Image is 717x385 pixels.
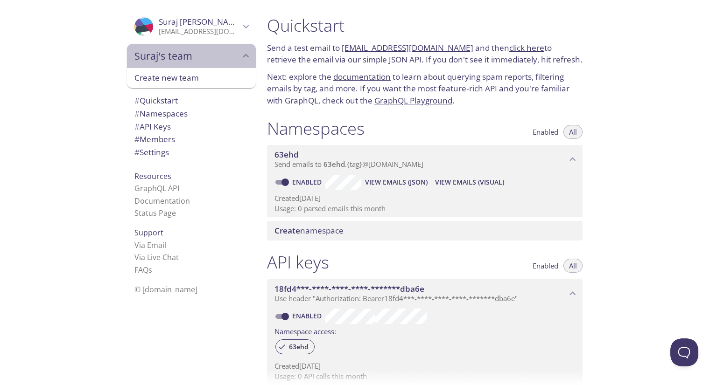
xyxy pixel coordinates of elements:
div: Suraj Kumar [127,11,256,42]
a: Documentation [134,196,190,206]
span: Settings [134,147,169,158]
a: Via Email [134,240,166,250]
button: All [563,259,583,273]
a: GraphQL Playground [374,95,452,106]
div: 63ehd [275,339,315,354]
div: Team Settings [127,146,256,159]
span: © [DOMAIN_NAME] [134,284,197,295]
span: Namespaces [134,108,188,119]
div: 63ehd namespace [267,145,583,174]
span: # [134,121,140,132]
span: API Keys [134,121,171,132]
div: Suraj's team [127,44,256,68]
button: Enabled [527,125,564,139]
span: # [134,134,140,144]
p: Next: explore the to learn about querying spam reports, filtering emails by tag, and more. If you... [267,71,583,107]
span: s [148,265,152,275]
div: Members [127,133,256,146]
p: Usage: 0 parsed emails this month [274,204,575,213]
span: Suraj [PERSON_NAME] [159,16,243,27]
a: FAQ [134,265,152,275]
h1: Namespaces [267,118,365,139]
span: Create new team [134,72,248,84]
span: Resources [134,171,171,181]
span: # [134,95,140,106]
span: Suraj's team [134,49,240,62]
a: Status Page [134,208,176,218]
span: View Emails (Visual) [435,177,504,188]
span: Send emails to . {tag} @[DOMAIN_NAME] [274,159,423,169]
button: View Emails (JSON) [361,175,431,190]
a: documentation [333,71,391,82]
p: Send a test email to and then to retrieve the email via our simple JSON API. If you don't see it ... [267,42,583,66]
span: 63ehd [323,159,345,169]
h1: Quickstart [267,15,583,36]
span: namespace [274,225,344,236]
div: Namespaces [127,107,256,120]
a: [EMAIL_ADDRESS][DOMAIN_NAME] [342,42,473,53]
a: click here [509,42,544,53]
span: Quickstart [134,95,178,106]
span: # [134,147,140,158]
label: Namespace access: [274,324,336,337]
button: Enabled [527,259,564,273]
a: GraphQL API [134,183,179,193]
div: Create namespace [267,221,583,241]
p: [EMAIL_ADDRESS][DOMAIN_NAME] [159,27,240,36]
span: Support [134,227,163,238]
a: Enabled [291,311,325,320]
span: 63ehd [274,149,299,160]
h1: API keys [267,252,329,273]
p: Created [DATE] [274,361,575,371]
div: API Keys [127,120,256,133]
span: # [134,108,140,119]
span: 63ehd [283,343,314,351]
iframe: Help Scout Beacon - Open [670,338,698,366]
button: All [563,125,583,139]
p: Created [DATE] [274,193,575,203]
a: Enabled [291,178,325,186]
div: Create new team [127,68,256,89]
span: Members [134,134,175,144]
button: View Emails (Visual) [431,175,508,190]
span: Create [274,225,300,236]
a: Via Live Chat [134,252,179,262]
div: Quickstart [127,94,256,107]
span: View Emails (JSON) [365,177,428,188]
